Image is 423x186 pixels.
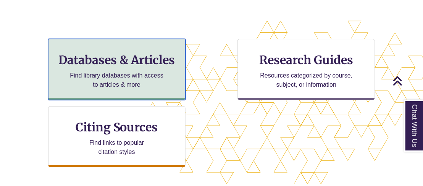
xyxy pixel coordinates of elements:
h3: Research Guides [244,53,368,67]
h3: Databases & Articles [55,53,179,67]
p: Find links to popular citation styles [79,138,154,157]
a: Citing Sources Find links to popular citation styles [48,106,186,167]
p: Resources categorized by course, subject, or information [257,71,356,89]
a: Research Guides Resources categorized by course, subject, or information [237,39,375,100]
h3: Citing Sources [70,120,163,134]
a: Back to Top [392,76,421,86]
p: Find library databases with access to articles & more [67,71,166,89]
a: Databases & Articles Find library databases with access to articles & more [48,39,186,100]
